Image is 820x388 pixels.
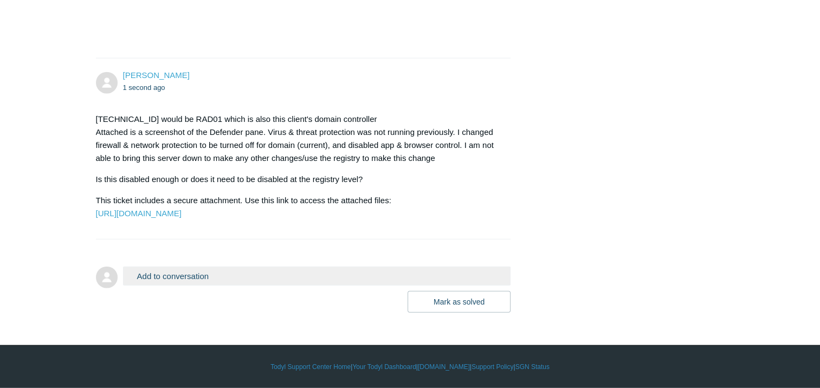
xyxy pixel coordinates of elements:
div: | | | | [96,362,725,372]
a: [PERSON_NAME] [123,70,190,80]
p: This ticket includes a secure attachment. Use this link to access the attached files: [96,194,500,220]
button: Mark as solved [408,291,511,313]
a: Todyl Support Center Home [270,362,351,372]
time: 08/29/2025, 11:10 [123,83,165,92]
a: [URL][DOMAIN_NAME] [96,209,182,218]
button: Add to conversation [123,267,511,286]
a: Support Policy [472,362,513,372]
span: Jordan Ross [123,70,190,80]
a: Your Todyl Dashboard [352,362,416,372]
p: [TECHNICAL_ID] would be RAD01 which is also this client's domain controller Attached is a screens... [96,113,500,165]
a: [DOMAIN_NAME] [418,362,470,372]
p: Is this disabled enough or does it need to be disabled at the registry level? [96,173,500,186]
a: SGN Status [515,362,550,372]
